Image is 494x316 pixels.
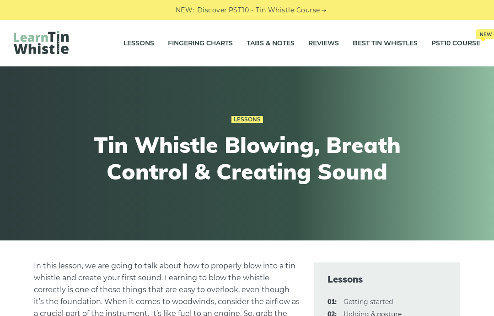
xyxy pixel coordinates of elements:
a: Best Tin Whistles [353,32,418,55]
a: Lessons [231,116,263,123]
span: 01: [328,297,337,308]
a: 01:Getting started [344,298,393,306]
a: Reviews [308,32,339,55]
img: LearnTinWhistle.com [14,31,69,54]
a: Fingering Charts [168,32,233,55]
a: Tabs & Notes [247,32,295,55]
span: Lessons [328,273,446,286]
a: PST10 CourseNew [431,32,480,55]
h1: Tin Whistle Blowing, Breath Control & Creating Sound [79,132,415,185]
a: Lessons [123,32,154,55]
